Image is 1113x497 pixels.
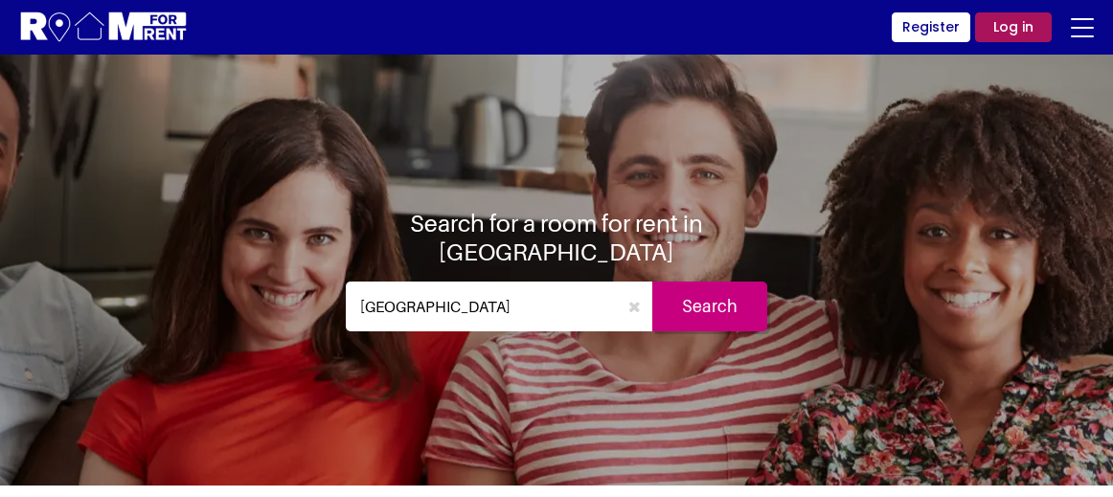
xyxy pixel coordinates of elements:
input: Search [652,282,767,331]
img: Logo for Room for Rent, featuring a welcoming design with a house icon and modern typography [19,10,189,45]
input: Where do you want to live. Search by town or postcode [346,282,617,331]
h1: Search for a room for rent in [GEOGRAPHIC_DATA] [346,209,767,266]
a: Log in [975,12,1052,42]
a: Register [892,12,970,42]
